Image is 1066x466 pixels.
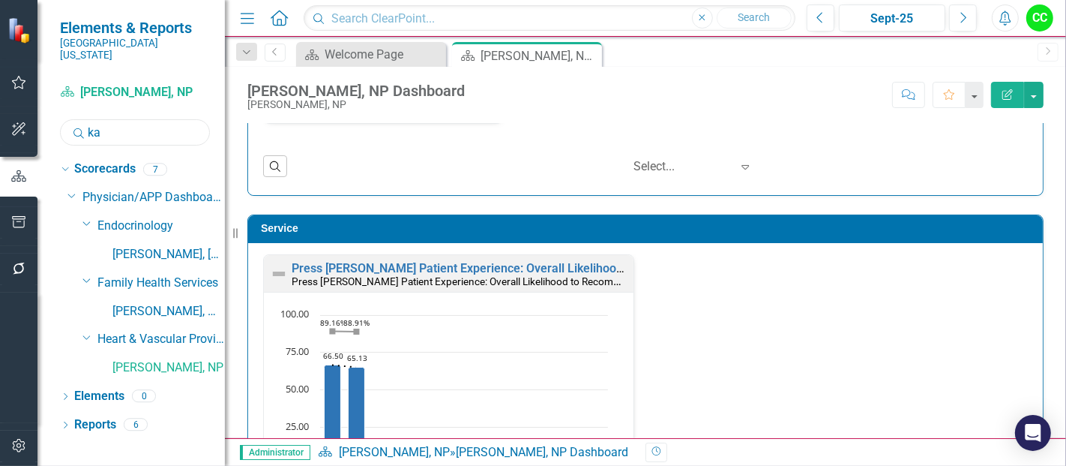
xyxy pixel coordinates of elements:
path: Jul-25, 89.1625. Top Box. [330,329,336,335]
div: 0 [132,390,156,403]
input: Search Below... [60,119,210,146]
text: 50.00 [286,382,309,395]
a: Reports [74,416,116,434]
img: Not Defined [270,265,288,283]
text: 25.00 [286,419,309,433]
small: Press [PERSON_NAME] Patient Experience: Overall Likelihood to Recommend [292,274,639,288]
input: Search ClearPoint... [304,5,795,32]
div: Sept-25 [844,10,940,28]
g: Percentile Rank, series 2 of 4. Bar series with 12 bars. [325,315,597,465]
g: Top Box, series 4 of 4. Line with 12 data points. [330,329,360,335]
a: Endocrinology [97,218,225,235]
img: ClearPoint Strategy [7,17,34,44]
a: Scorecards [74,161,136,178]
div: [PERSON_NAME], NP Dashboard [247,83,465,99]
a: Family Health Services [97,275,225,292]
button: Search [717,8,792,29]
a: Welcome Page [300,45,442,64]
div: » [318,444,634,461]
path: Jul-25, 66.5. Percentile Rank. [325,365,341,464]
a: Physician/APP Dashboards [82,189,225,206]
a: Press [PERSON_NAME] Patient Experience: Overall Likelihood to Recommend [292,261,708,275]
button: CC [1026,5,1053,32]
button: Sept-25 [839,5,945,32]
div: Open Intercom Messenger [1015,415,1051,451]
span: Administrator [240,445,310,460]
path: Aug-25, 88.905. Top Box. [354,329,360,335]
a: Elements [74,388,124,405]
div: 7 [143,163,167,176]
div: [PERSON_NAME], NP Dashboard [481,47,598,65]
a: Heart & Vascular Providers [97,331,225,348]
div: 6 [124,419,148,431]
span: Elements & Reports [60,19,210,37]
text: 65.13 [347,353,367,363]
h3: Service [261,223,1035,234]
a: [PERSON_NAME], NP [112,359,225,377]
a: [PERSON_NAME], MD [112,303,225,320]
path: Aug-25, 65.125. Percentile Rank. [349,367,365,464]
span: Search [738,11,770,23]
text: 88.91% [343,317,370,328]
text: 75.00 [286,344,309,358]
div: [PERSON_NAME], NP [247,99,465,110]
text: 89.16% [320,317,346,328]
a: [PERSON_NAME], NP [60,84,210,101]
small: [GEOGRAPHIC_DATA][US_STATE] [60,37,210,62]
text: 100.00 [280,307,309,320]
div: Welcome Page [325,45,442,64]
a: [PERSON_NAME], NP [339,445,450,459]
text: 66.50 [323,350,343,361]
div: [PERSON_NAME], NP Dashboard [456,445,628,459]
a: [PERSON_NAME], [GEOGRAPHIC_DATA] [112,246,225,263]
